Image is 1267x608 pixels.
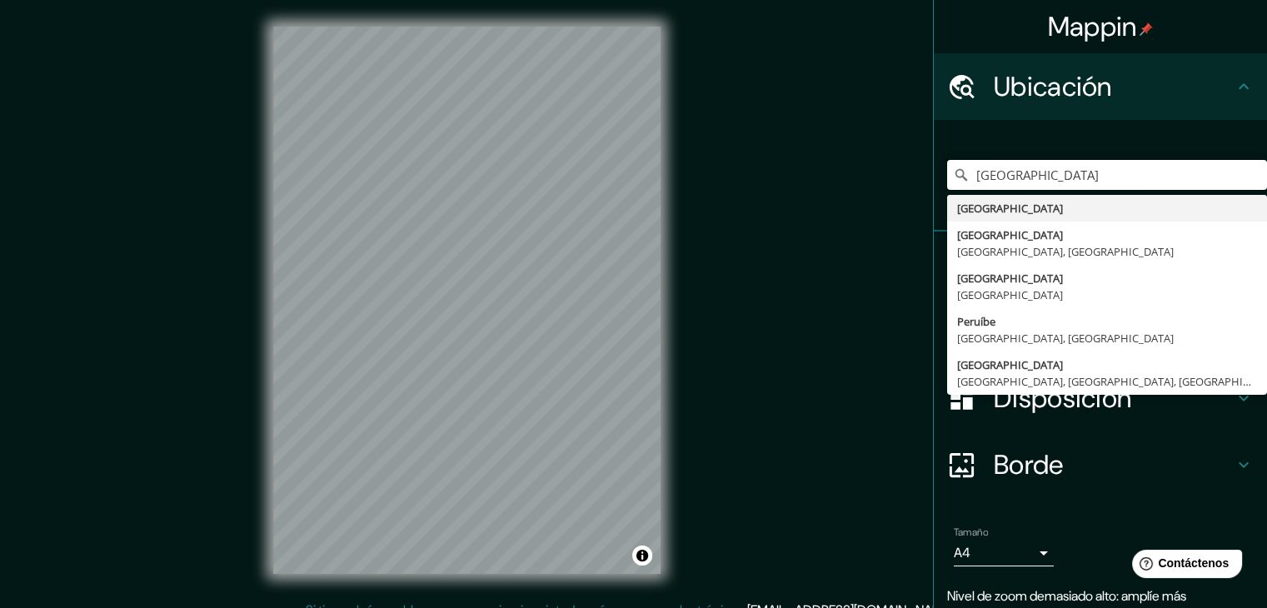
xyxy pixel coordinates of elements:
font: Peruíbe [957,314,995,329]
div: Patas [934,232,1267,298]
font: Mappin [1048,9,1137,44]
font: [GEOGRAPHIC_DATA] [957,357,1063,372]
img: pin-icon.png [1140,22,1153,36]
font: [GEOGRAPHIC_DATA], [GEOGRAPHIC_DATA] [957,244,1174,259]
font: Ubicación [994,69,1112,104]
font: A4 [954,544,970,561]
font: Nivel de zoom demasiado alto: amplíe más [947,587,1186,605]
font: [GEOGRAPHIC_DATA] [957,227,1063,242]
div: Disposición [934,365,1267,431]
font: Tamaño [954,526,988,539]
div: A4 [954,540,1054,566]
font: [GEOGRAPHIC_DATA] [957,287,1063,302]
font: [GEOGRAPHIC_DATA], [GEOGRAPHIC_DATA] [957,331,1174,346]
div: Ubicación [934,53,1267,120]
canvas: Mapa [273,27,661,574]
font: [GEOGRAPHIC_DATA] [957,271,1063,286]
button: Activar o desactivar atribución [632,546,652,566]
font: Disposición [994,381,1131,416]
font: Borde [994,447,1064,482]
font: [GEOGRAPHIC_DATA] [957,201,1063,216]
input: Elige tu ciudad o zona [947,160,1267,190]
iframe: Lanzador de widgets de ayuda [1119,543,1249,590]
div: Borde [934,431,1267,498]
div: Estilo [934,298,1267,365]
